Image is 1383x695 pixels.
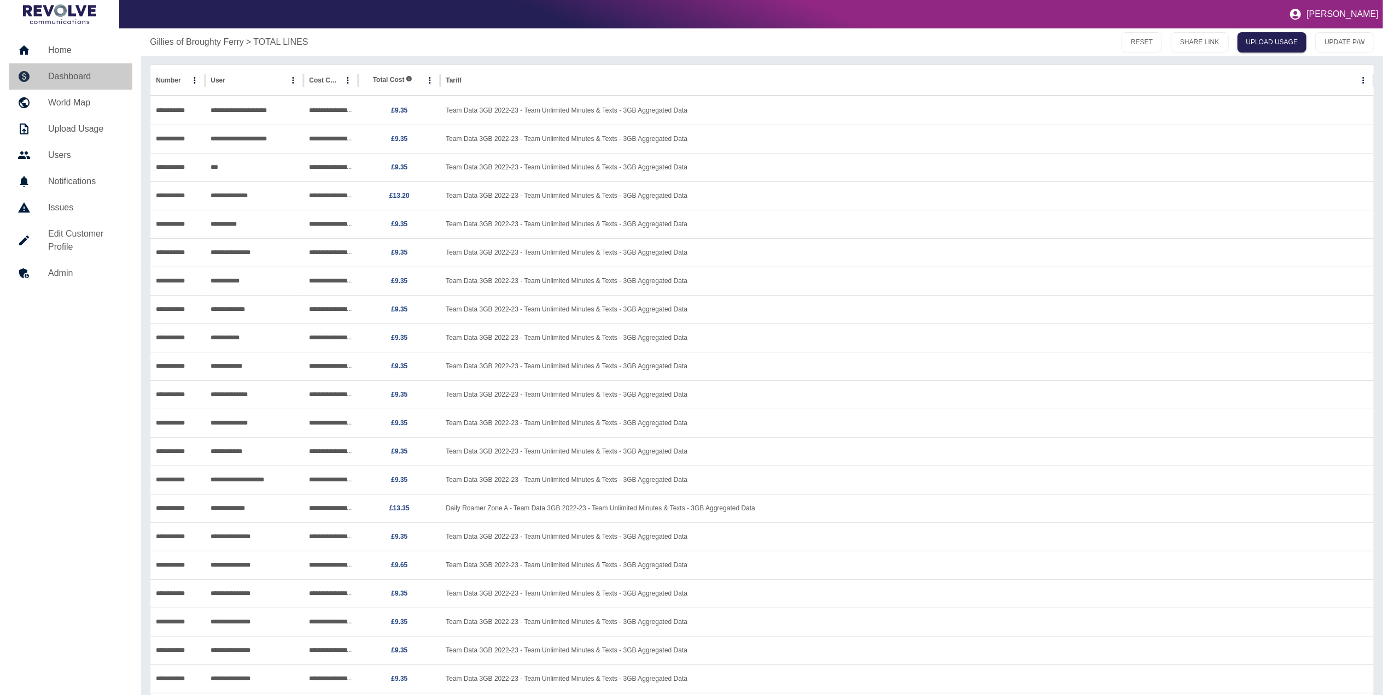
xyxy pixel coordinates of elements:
a: Users [9,142,132,168]
div: Team Data 3GB 2022-23 - Team Unlimited Minutes & Texts - 3GB Aggregated Data [440,125,1374,153]
p: > [246,36,251,49]
div: Team Data 3GB 2022-23 - Team Unlimited Minutes & Texts - 3GB Aggregated Data [440,295,1374,323]
div: Team Data 3GB 2022-23 - Team Unlimited Minutes & Texts - 3GB Aggregated Data [440,96,1374,125]
a: TOTAL LINES [253,36,308,49]
button: Total Cost column menu [422,73,437,88]
a: Gillies of Broughty Ferry [150,36,244,49]
div: Team Data 3GB 2022-23 - Team Unlimited Minutes & Texts - 3GB Aggregated Data [440,608,1374,636]
a: £9.35 [391,277,407,285]
h5: Upload Usage [48,122,124,136]
a: £9.35 [391,419,407,427]
a: Home [9,37,132,63]
a: £13.35 [389,504,410,512]
div: Team Data 3GB 2022-23 - Team Unlimited Minutes & Texts - 3GB Aggregated Data [440,352,1374,380]
a: Dashboard [9,63,132,90]
h5: Issues [48,201,124,214]
div: Team Data 3GB 2022-23 - Team Unlimited Minutes & Texts - 3GB Aggregated Data [440,664,1374,693]
a: £9.35 [391,107,407,114]
h5: Notifications [48,175,124,188]
div: Team Data 3GB 2022-23 - Team Unlimited Minutes & Texts - 3GB Aggregated Data [440,522,1374,551]
a: £9.35 [391,391,407,398]
span: Total Cost includes both fixed and variable costs. [373,75,412,85]
button: RESET [1122,32,1162,52]
a: £9.35 [391,675,407,682]
a: £9.65 [391,561,407,569]
a: £9.35 [391,590,407,597]
a: £9.35 [391,163,407,171]
a: £9.35 [391,533,407,540]
a: £9.35 [391,334,407,341]
div: Tariff [446,76,462,84]
h5: World Map [48,96,124,109]
a: Notifications [9,168,132,195]
h5: Edit Customer Profile [48,227,124,254]
button: SHARE LINK [1171,32,1228,52]
a: £13.20 [389,192,410,199]
a: £9.35 [391,135,407,143]
div: Team Data 3GB 2022-23 - Team Unlimited Minutes & Texts - 3GB Aggregated Data [440,636,1374,664]
h5: Home [48,44,124,57]
button: Number column menu [187,73,202,88]
div: Number [156,76,180,84]
a: £9.35 [391,447,407,455]
div: Team Data 3GB 2022-23 - Team Unlimited Minutes & Texts - 3GB Aggregated Data [440,466,1374,494]
button: UPDATE P/W [1315,32,1374,52]
div: Cost Centre [309,76,339,84]
a: Edit Customer Profile [9,221,132,260]
div: Daily Roamer Zone A - Team Data 3GB 2022-23 - Team Unlimited Minutes & Texts - 3GB Aggregated Data [440,494,1374,522]
a: £9.35 [391,249,407,256]
div: Team Data 3GB 2022-23 - Team Unlimited Minutes & Texts - 3GB Aggregated Data [440,210,1374,238]
a: £9.35 [391,476,407,484]
button: [PERSON_NAME] [1285,3,1383,25]
a: World Map [9,90,132,116]
img: Logo [23,4,96,24]
button: Tariff column menu [1356,73,1371,88]
a: Upload Usage [9,116,132,142]
button: Cost Centre column menu [340,73,355,88]
div: Team Data 3GB 2022-23 - Team Unlimited Minutes & Texts - 3GB Aggregated Data [440,551,1374,579]
a: UPLOAD USAGE [1238,32,1307,52]
div: Team Data 3GB 2022-23 - Team Unlimited Minutes & Texts - 3GB Aggregated Data [440,238,1374,267]
div: Team Data 3GB 2022-23 - Team Unlimited Minutes & Texts - 3GB Aggregated Data [440,181,1374,210]
div: Team Data 3GB 2022-23 - Team Unlimited Minutes & Texts - 3GB Aggregated Data [440,267,1374,295]
a: £9.35 [391,305,407,313]
div: Team Data 3GB 2022-23 - Team Unlimited Minutes & Texts - 3GB Aggregated Data [440,153,1374,181]
div: Team Data 3GB 2022-23 - Team Unlimited Minutes & Texts - 3GB Aggregated Data [440,437,1374,466]
a: Admin [9,260,132,286]
div: Team Data 3GB 2022-23 - Team Unlimited Minutes & Texts - 3GB Aggregated Data [440,323,1374,352]
a: Issues [9,195,132,221]
h5: Dashboard [48,70,124,83]
a: £9.35 [391,362,407,370]
h5: Admin [48,267,124,280]
h5: Users [48,149,124,162]
div: Team Data 3GB 2022-23 - Team Unlimited Minutes & Texts - 3GB Aggregated Data [440,409,1374,437]
a: £9.35 [391,618,407,626]
div: Team Data 3GB 2022-23 - Team Unlimited Minutes & Texts - 3GB Aggregated Data [440,579,1374,608]
a: £9.35 [391,220,407,228]
p: [PERSON_NAME] [1306,9,1379,19]
div: User [211,76,225,84]
a: £9.35 [391,646,407,654]
div: Team Data 3GB 2022-23 - Team Unlimited Minutes & Texts - 3GB Aggregated Data [440,380,1374,409]
button: User column menu [285,73,301,88]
